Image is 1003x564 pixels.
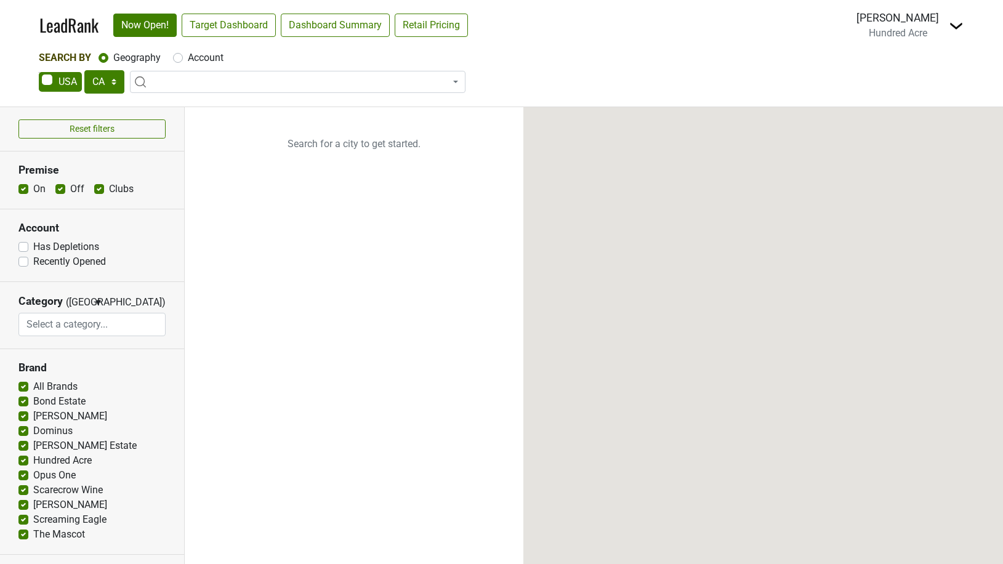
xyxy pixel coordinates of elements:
label: Hundred Acre [33,453,92,468]
input: Select a category... [19,313,165,336]
h3: Account [18,222,166,235]
a: Now Open! [113,14,177,37]
h3: Premise [18,164,166,177]
label: [PERSON_NAME] [33,498,107,512]
label: Dominus [33,424,73,438]
label: Bond Estate [33,394,86,409]
label: Geography [113,50,161,65]
label: Account [188,50,224,65]
label: The Mascot [33,527,85,542]
div: [PERSON_NAME] [856,10,939,26]
label: [PERSON_NAME] [33,409,107,424]
a: Retail Pricing [395,14,468,37]
label: Recently Opened [33,254,106,269]
a: Dashboard Summary [281,14,390,37]
button: Reset filters [18,119,166,139]
p: Search for a city to get started. [185,107,523,181]
label: Screaming Eagle [33,512,107,527]
label: On [33,182,46,196]
label: All Brands [33,379,78,394]
label: Has Depletions [33,240,99,254]
h3: Brand [18,361,166,374]
label: Scarecrow Wine [33,483,103,498]
label: Clubs [109,182,134,196]
a: Target Dashboard [182,14,276,37]
span: ▼ [94,297,103,308]
img: Dropdown Menu [949,18,964,33]
span: Hundred Acre [869,27,927,39]
span: Search By [39,52,91,63]
h3: Category [18,295,63,308]
label: Opus One [33,468,76,483]
span: ([GEOGRAPHIC_DATA]) [66,295,91,313]
label: Off [70,182,84,196]
label: [PERSON_NAME] Estate [33,438,137,453]
a: LeadRank [39,12,99,38]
